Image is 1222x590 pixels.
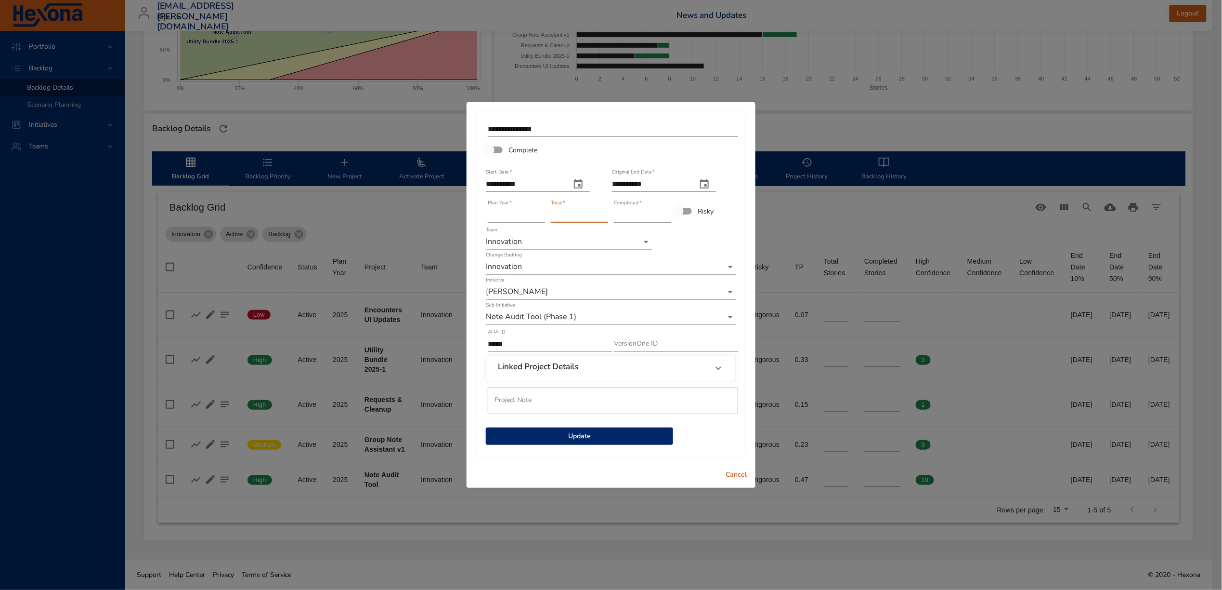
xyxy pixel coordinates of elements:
[488,201,512,206] label: Plan Year
[486,284,736,300] div: [PERSON_NAME]
[567,173,590,196] button: start date
[486,278,505,283] label: Initiative
[486,228,498,233] label: Team
[612,170,655,175] label: Original End Date
[486,170,512,175] label: Start Date
[508,145,537,155] span: Complete
[486,309,736,325] div: Note Audit Tool (Phase 1)
[721,466,752,484] button: Cancel
[486,253,522,258] label: Change Backlog
[551,201,565,206] label: Total
[486,428,673,445] button: Update
[486,234,652,250] div: Innovation
[725,469,748,481] span: Cancel
[494,430,665,442] span: Update
[614,201,642,206] label: Completed
[486,259,736,275] div: Innovation
[488,330,506,335] label: AHA ID
[486,356,736,380] div: Linked Project Details
[486,303,515,308] label: Sub Initiative
[498,362,578,372] h6: Linked Project Details
[693,173,716,196] button: original end date
[698,206,714,216] span: Risky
